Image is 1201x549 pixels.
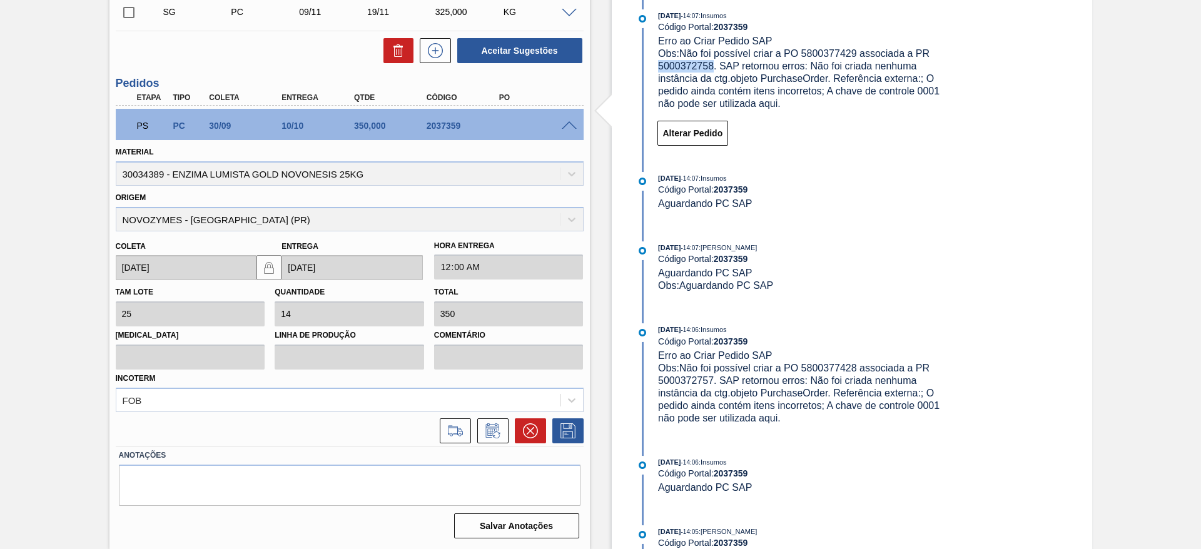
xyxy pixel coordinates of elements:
div: 325,000 [432,7,508,17]
span: : Insumos [699,458,727,466]
label: Coleta [116,242,146,251]
div: Pedido de Compra [170,121,207,131]
div: 350,000 [351,121,432,131]
button: Aceitar Sugestões [457,38,582,63]
label: Linha de Produção [275,326,424,345]
span: : Insumos [699,12,727,19]
div: Pedido de Compra [228,7,303,17]
div: 10/10/2025 [278,121,360,131]
label: Incoterm [116,374,156,383]
label: Tam lote [116,288,153,296]
div: Código Portal: [658,336,955,346]
span: Aguardando PC SAP [658,198,752,209]
span: Erro ao Criar Pedido SAP [658,36,772,46]
span: - 14:05 [681,528,699,535]
div: Tipo [170,93,207,102]
label: Origem [116,193,146,202]
label: Total [434,288,459,296]
div: Coleta [206,93,287,102]
div: Aguardando PC SAP [134,112,171,139]
strong: 2037359 [714,336,748,346]
div: Código Portal: [658,184,955,194]
strong: 2037359 [714,468,748,478]
div: Sugestão Criada [160,7,236,17]
img: atual [639,247,646,254]
div: Cancelar pedido [509,418,546,443]
label: Entrega [281,242,318,251]
div: Nova sugestão [413,38,451,63]
strong: 2037359 [714,184,748,194]
span: Erro ao Criar Pedido SAP [658,350,772,361]
button: Salvar Anotações [454,513,579,538]
span: : [PERSON_NAME] [699,244,758,251]
label: Comentário [434,326,584,345]
div: 2037359 [423,121,505,131]
span: Obs: Aguardando PC SAP [658,280,773,291]
span: : Insumos [699,174,727,182]
span: [DATE] [658,528,681,535]
div: Informar alteração no pedido [471,418,509,443]
span: - 14:07 [681,13,699,19]
span: Aguardando PC SAP [658,268,752,278]
span: [DATE] [658,12,681,19]
span: [DATE] [658,326,681,333]
span: [DATE] [658,244,681,251]
input: dd/mm/yyyy [281,255,423,280]
label: [MEDICAL_DATA] [116,326,265,345]
div: Aceitar Sugestões [451,37,584,64]
div: Etapa [134,93,171,102]
div: Salvar Pedido [546,418,584,443]
div: Código Portal: [658,22,955,32]
div: Código Portal: [658,468,955,478]
span: - 14:06 [681,459,699,466]
img: atual [639,15,646,23]
div: PO [496,93,577,102]
label: Hora Entrega [434,237,584,255]
span: - 14:07 [681,175,699,182]
label: Anotações [119,446,580,465]
div: Excluir Sugestões [377,38,413,63]
img: atual [639,178,646,185]
strong: 2037359 [714,538,748,548]
span: [DATE] [658,458,681,466]
span: Aguardando PC SAP [658,482,752,493]
span: - 14:07 [681,244,699,251]
div: FOB [123,395,142,405]
div: Código [423,93,505,102]
h3: Pedidos [116,77,584,90]
strong: 2037359 [714,254,748,264]
input: dd/mm/yyyy [116,255,257,280]
div: 30/09/2025 [206,121,287,131]
div: Ir para Composição de Carga [433,418,471,443]
div: 09/11/2025 [296,7,372,17]
img: atual [639,461,646,469]
span: Obs: Não foi possível criar a PO 5800377428 associada a PR 5000372757. SAP retornou erros: Não fo... [658,363,943,423]
p: PS [137,121,168,131]
button: locked [256,255,281,280]
span: Obs: Não foi possível criar a PO 5800377429 associada a PR 5000372758. SAP retornou erros: Não fo... [658,48,943,109]
div: Qtde [351,93,432,102]
img: atual [639,531,646,538]
span: [DATE] [658,174,681,182]
div: Entrega [278,93,360,102]
button: Alterar Pedido [657,121,729,146]
div: Código Portal: [658,538,955,548]
strong: 2037359 [714,22,748,32]
div: 19/11/2025 [364,7,440,17]
div: Código Portal: [658,254,955,264]
span: : [PERSON_NAME] [699,528,758,535]
div: KG [500,7,576,17]
span: - 14:06 [681,326,699,333]
label: Material [116,148,154,156]
img: atual [639,329,646,336]
img: locked [261,260,276,275]
span: : Insumos [699,326,727,333]
label: Quantidade [275,288,325,296]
